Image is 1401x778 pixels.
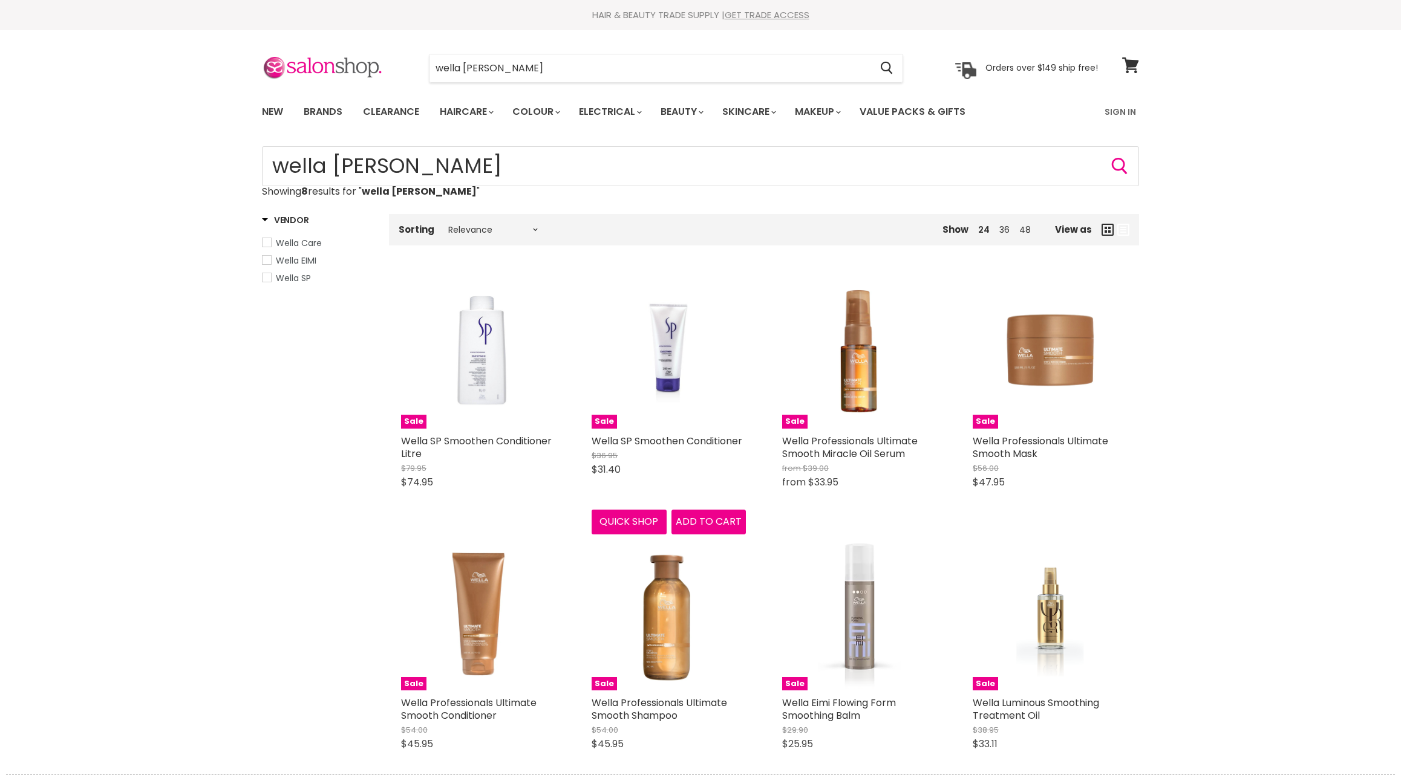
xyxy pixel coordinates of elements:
[401,434,552,461] a: Wella SP Smoothen Conditioner Litre
[262,214,309,226] h3: Vendor
[1019,224,1031,236] a: 48
[401,536,555,690] img: Wella Professionals Ultimate Smooth Conditioner
[247,9,1154,21] div: HAIR & BEAUTY TRADE SUPPLY |
[973,724,999,736] span: $38.95
[985,62,1098,73] p: Orders over $149 ship free!
[973,475,1005,489] span: $47.95
[262,146,1139,186] input: Search
[851,99,975,125] a: Value Packs & Gifts
[782,724,808,736] span: $29.90
[570,99,649,125] a: Electrical
[786,99,848,125] a: Makeup
[973,737,998,751] span: $33.11
[870,54,903,82] button: Search
[782,475,806,489] span: from
[262,254,374,267] a: Wella EIMI
[276,237,322,249] span: Wella Care
[295,99,351,125] a: Brands
[362,184,477,198] strong: wella [PERSON_NAME]
[782,737,813,751] span: $25.95
[782,536,936,690] img: Wella Eimi Flowing Form Smoothing Balm
[1110,157,1129,176] button: Search
[401,274,555,429] a: Wella SP Smoothen Conditioner LitreSale
[592,510,667,534] button: Quick shop
[401,415,426,429] span: Sale
[1097,99,1143,125] a: Sign In
[429,54,870,82] input: Search
[262,236,374,250] a: Wella Care
[401,724,428,736] span: $54.00
[942,223,968,236] span: Show
[253,94,1036,129] ul: Main menu
[592,737,624,751] span: $45.95
[782,415,808,429] span: Sale
[973,274,1127,429] img: Wella Professionals Ultimate Smooth Mask
[671,510,746,534] button: Add to cart
[978,224,990,236] a: 24
[401,737,433,751] span: $45.95
[725,8,809,21] a: GET TRADE ACCESS
[262,271,374,285] a: Wella SP
[592,274,746,429] a: Wella SP Smoothen ConditionerSale
[652,99,711,125] a: Beauty
[973,677,998,691] span: Sale
[401,696,537,722] a: Wella Professionals Ultimate Smooth Conditioner
[973,696,1099,722] a: Wella Luminous Smoothing Treatment Oil
[782,434,918,461] a: Wella Professionals Ultimate Smooth Miracle Oil Serum
[592,536,746,690] img: Wella Professionals Ultimate Smooth Shampoo
[262,186,1139,197] p: Showing results for " "
[431,99,501,125] a: Haircare
[276,272,311,284] span: Wella SP
[808,475,838,489] span: $33.95
[973,274,1127,429] a: Wella Professionals Ultimate Smooth MaskSale
[676,514,742,528] span: Add to cart
[782,536,936,690] a: Wella Eimi Flowing Form Smoothing BalmSale
[253,99,292,125] a: New
[592,536,746,690] a: Wella Professionals Ultimate Smooth ShampooSale
[782,274,936,429] img: Wella Professionals Ultimate Smooth Miracle Oil Serum
[973,415,998,429] span: Sale
[401,462,426,474] span: $79.95
[782,696,896,722] a: Wella Eimi Flowing Form Smoothing Balm
[247,94,1154,129] nav: Main
[973,536,1127,690] a: Wella Luminous Smoothing Treatment OilSale
[592,462,621,476] span: $31.40
[399,224,434,235] label: Sorting
[354,99,428,125] a: Clearance
[713,99,783,125] a: Skincare
[401,677,426,691] span: Sale
[592,696,727,722] a: Wella Professionals Ultimate Smooth Shampoo
[503,99,567,125] a: Colour
[1055,224,1092,235] span: View as
[782,274,936,429] a: Wella Professionals Ultimate Smooth Miracle Oil SerumSale
[803,462,829,474] span: $39.00
[782,677,808,691] span: Sale
[429,54,903,83] form: Product
[401,475,433,489] span: $74.95
[262,146,1139,186] form: Product
[973,462,999,474] span: $56.00
[592,434,742,448] a: Wella SP Smoothen Conditioner
[401,536,555,690] a: Wella Professionals Ultimate Smooth ConditionerSale
[782,462,801,474] span: from
[301,184,308,198] strong: 8
[973,434,1108,461] a: Wella Professionals Ultimate Smooth Mask
[592,450,618,461] span: $36.95
[276,254,316,267] span: Wella EIMI
[999,224,1010,236] a: 36
[401,276,555,428] img: Wella SP Smoothen Conditioner Litre
[592,677,617,691] span: Sale
[592,415,617,429] span: Sale
[592,724,618,736] span: $54.00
